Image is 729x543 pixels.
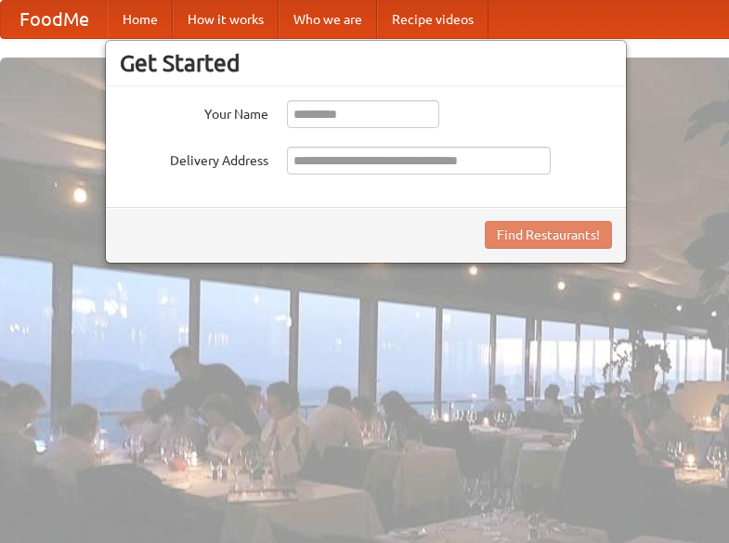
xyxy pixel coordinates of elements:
[173,1,279,38] a: How it works
[120,100,268,123] label: Your Name
[1,1,108,38] a: FoodMe
[120,147,268,170] label: Delivery Address
[120,49,612,77] h3: Get Started
[108,1,173,38] a: Home
[377,1,488,38] a: Recipe videos
[279,1,377,38] a: Who we are
[485,221,612,249] button: Find Restaurants!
